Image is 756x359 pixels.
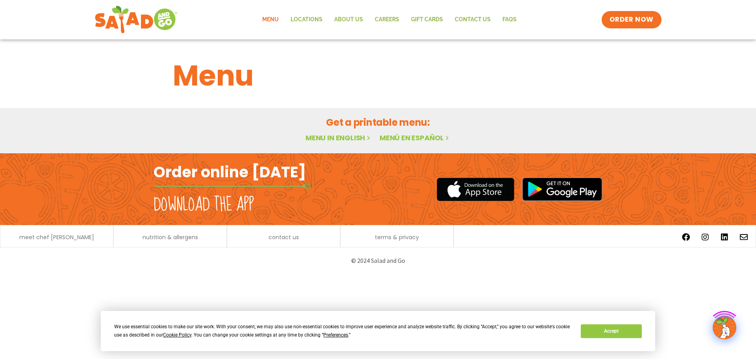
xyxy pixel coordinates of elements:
h2: Order online [DATE] [154,162,306,182]
div: Cookie Consent Prompt [101,311,655,351]
a: FAQs [497,11,523,29]
h2: Download the app [154,194,254,216]
span: ORDER NOW [610,15,654,24]
button: Accept [581,324,641,338]
h2: Get a printable menu: [173,115,583,129]
a: ORDER NOW [602,11,661,28]
img: fork [154,184,311,188]
a: Menú en español [380,133,450,143]
a: contact us [269,234,299,240]
a: Careers [369,11,405,29]
nav: Menu [256,11,523,29]
span: Cookie Policy [163,332,191,338]
p: © 2024 Salad and Go [157,255,598,266]
a: Menu in English [306,133,372,143]
a: About Us [328,11,369,29]
a: terms & privacy [375,234,419,240]
a: nutrition & allergens [143,234,198,240]
h1: Menu [173,54,583,97]
img: appstore [437,177,514,202]
img: new-SAG-logo-768×292 [94,4,178,35]
a: meet chef [PERSON_NAME] [19,234,94,240]
a: Menu [256,11,285,29]
span: Preferences [323,332,348,338]
a: Contact Us [449,11,497,29]
a: GIFT CARDS [405,11,449,29]
div: We use essential cookies to make our site work. With your consent, we may also use non-essential ... [114,323,571,339]
img: google_play [522,177,602,201]
a: Locations [285,11,328,29]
